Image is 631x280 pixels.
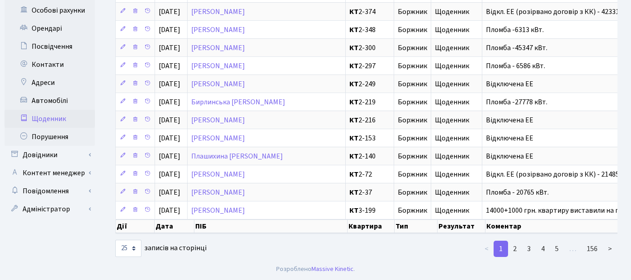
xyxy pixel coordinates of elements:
[398,8,427,15] span: Боржник
[159,151,180,161] span: [DATE]
[194,219,348,233] th: ПІБ
[5,164,95,182] a: Контент менеджер
[276,264,355,274] div: Розроблено .
[5,37,95,56] a: Посвідчення
[435,26,478,33] span: Щоденник
[348,219,394,233] th: Квартира
[435,189,478,196] span: Щоденник
[398,26,427,33] span: Боржник
[159,25,180,35] span: [DATE]
[311,264,353,274] a: Massive Kinetic
[159,97,180,107] span: [DATE]
[435,62,478,70] span: Щоденник
[5,56,95,74] a: Контакти
[349,7,358,17] b: КТ
[398,98,427,106] span: Боржник
[191,133,245,143] a: [PERSON_NAME]
[5,74,95,92] a: Адреси
[5,19,95,37] a: Орендарі
[398,135,427,142] span: Боржник
[349,169,358,179] b: КТ
[159,115,180,125] span: [DATE]
[349,61,358,71] b: КТ
[486,61,545,71] span: Пломба - 6586 кВт.
[349,25,358,35] b: КТ
[486,97,547,107] span: Пломба -27778 кВт.
[5,110,95,128] a: Щоденник
[191,97,285,107] a: Бирлинська [PERSON_NAME]
[191,61,245,71] a: [PERSON_NAME]
[5,128,95,146] a: Порушення
[349,153,390,160] span: 2-140
[191,43,245,53] a: [PERSON_NAME]
[349,117,390,124] span: 2-216
[159,61,180,71] span: [DATE]
[494,241,508,257] a: 1
[159,187,180,197] span: [DATE]
[191,169,245,179] a: [PERSON_NAME]
[349,189,390,196] span: 2-37
[155,219,194,233] th: Дата
[435,98,478,106] span: Щоденник
[536,241,550,257] a: 4
[398,189,427,196] span: Боржник
[191,187,245,197] a: [PERSON_NAME]
[191,205,245,215] a: [PERSON_NAME]
[159,7,180,17] span: [DATE]
[438,219,485,233] th: Результат
[349,43,358,53] b: КТ
[159,133,180,143] span: [DATE]
[435,153,478,160] span: Щоденник
[398,117,427,124] span: Боржник
[486,133,533,143] span: Відключена ЕЕ
[349,115,358,125] b: КТ
[349,26,390,33] span: 2-348
[486,43,547,53] span: Пломба -45347 кВт.
[191,115,245,125] a: [PERSON_NAME]
[435,8,478,15] span: Щоденник
[349,135,390,142] span: 2-153
[398,44,427,51] span: Боржник
[349,133,358,143] b: КТ
[191,7,245,17] a: [PERSON_NAME]
[349,44,390,51] span: 2-300
[486,115,533,125] span: Відключена ЕЕ
[116,219,155,233] th: Дії
[5,146,95,164] a: Довідники
[398,62,427,70] span: Боржник
[5,200,95,218] a: Адміністратор
[486,25,544,35] span: Пломба -6313 кВт.
[435,135,478,142] span: Щоденник
[435,80,478,88] span: Щоденник
[349,98,390,106] span: 2-219
[349,79,358,89] b: КТ
[5,92,95,110] a: Автомобілі
[349,97,358,107] b: КТ
[435,207,478,214] span: Щоденник
[115,240,207,257] label: записів на сторінці
[191,79,245,89] a: [PERSON_NAME]
[349,80,390,88] span: 2-249
[398,171,427,178] span: Боржник
[349,151,358,161] b: КТ
[349,8,390,15] span: 2-374
[159,79,180,89] span: [DATE]
[349,187,358,197] b: КТ
[486,151,533,161] span: Відключена ЕЕ
[159,205,180,215] span: [DATE]
[435,171,478,178] span: Щоденник
[115,240,141,257] select: записів на сторінці
[398,207,427,214] span: Боржник
[349,171,390,178] span: 2-72
[435,117,478,124] span: Щоденник
[398,153,427,160] span: Боржник
[603,241,617,257] a: >
[395,219,438,233] th: Тип
[5,182,95,200] a: Повідомлення
[191,25,245,35] a: [PERSON_NAME]
[349,62,390,70] span: 2-297
[349,207,390,214] span: 3-199
[486,187,549,197] span: Пломба - 20765 кВт.
[508,241,522,257] a: 2
[398,80,427,88] span: Боржник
